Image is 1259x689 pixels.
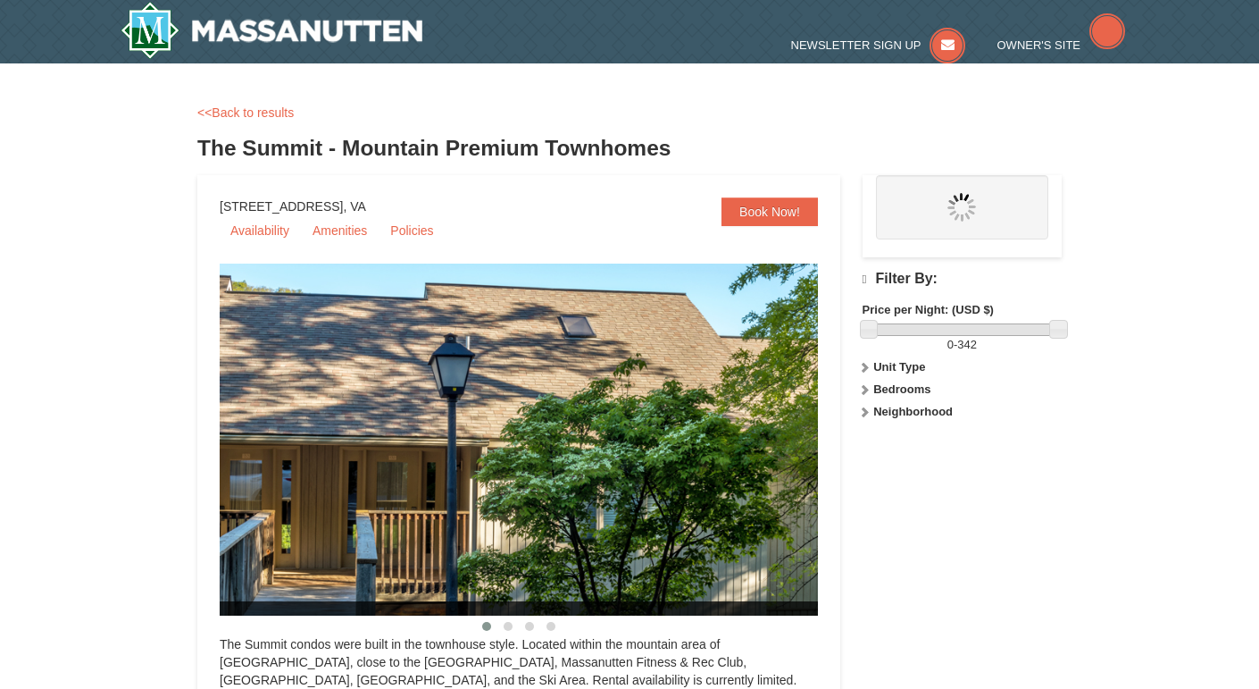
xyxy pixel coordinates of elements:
h3: The Summit - Mountain Premium Townhomes [197,130,1062,166]
a: Policies [379,217,444,244]
span: 342 [957,338,977,351]
h4: Filter By: [863,271,1062,288]
span: Newsletter Sign Up [791,38,921,52]
img: wait.gif [947,193,976,222]
a: <<Back to results [197,105,294,120]
img: 19219034-1-0eee7e00.jpg [220,264,863,616]
a: Newsletter Sign Up [791,38,966,52]
strong: Neighborhood [873,405,953,418]
strong: Bedrooms [873,382,930,396]
span: Owner's Site [997,38,1081,52]
img: Massanutten Resort Logo [121,2,422,59]
a: Book Now! [721,197,818,226]
label: - [863,336,1062,354]
a: Owner's Site [997,38,1126,52]
strong: Price per Night: (USD $) [863,303,994,316]
strong: Unit Type [873,360,925,374]
a: Massanutten Resort [121,2,422,59]
a: Availability [220,217,300,244]
span: 0 [947,338,954,351]
a: Amenities [302,217,378,244]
